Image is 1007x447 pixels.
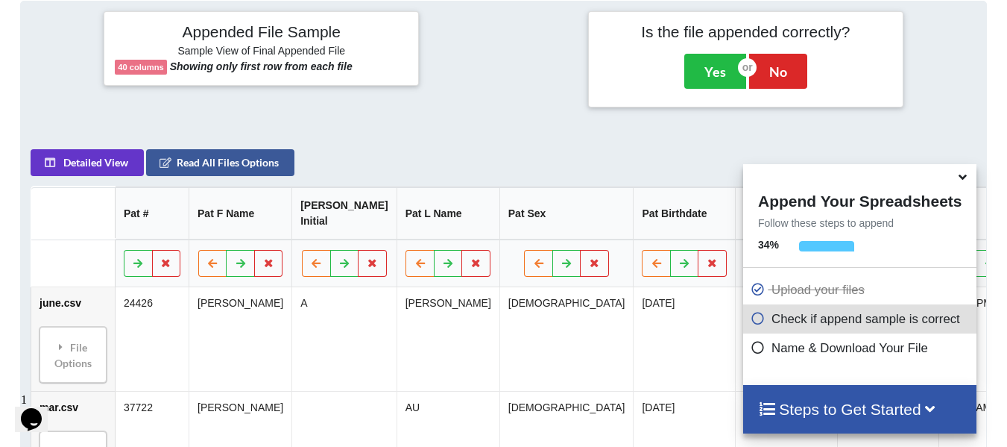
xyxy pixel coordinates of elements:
button: Detailed View [31,149,144,176]
b: Showing only first row from each file [170,60,353,72]
p: Upload your files [751,281,973,299]
td: june.csv [31,287,115,391]
td: [PERSON_NAME] [397,287,499,391]
button: Yes [684,54,746,88]
td: A [291,287,396,391]
td: [DATE] [633,287,735,391]
td: 22 [735,287,837,391]
th: Pat Sex [499,187,634,240]
b: 40 columns [118,63,164,72]
h4: Steps to Get Started [758,400,962,419]
button: No [749,54,807,88]
h4: Appended File Sample [115,22,408,43]
th: Pat F Name [189,187,291,240]
th: [PERSON_NAME] Initial [291,187,396,240]
iframe: chat widget [15,387,63,432]
b: 34 % [758,239,779,251]
button: Read All Files Options [146,149,294,176]
p: Check if append sample is correct [751,310,973,328]
h4: Is the file appended correctly? [599,22,892,41]
td: 24426 [115,287,189,391]
div: File Options [44,331,102,378]
h6: Sample View of Final Appended File [115,45,408,60]
td: [PERSON_NAME] [189,287,291,391]
p: Name & Download Your File [751,339,973,357]
td: [DEMOGRAPHIC_DATA] [499,287,634,391]
p: Follow these steps to append [743,216,976,231]
th: Pat Birthdate [633,187,735,240]
h4: Append Your Spreadsheets [743,188,976,210]
th: Pat L Name [397,187,499,240]
th: Pat # [115,187,189,240]
th: Location# [735,187,837,240]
